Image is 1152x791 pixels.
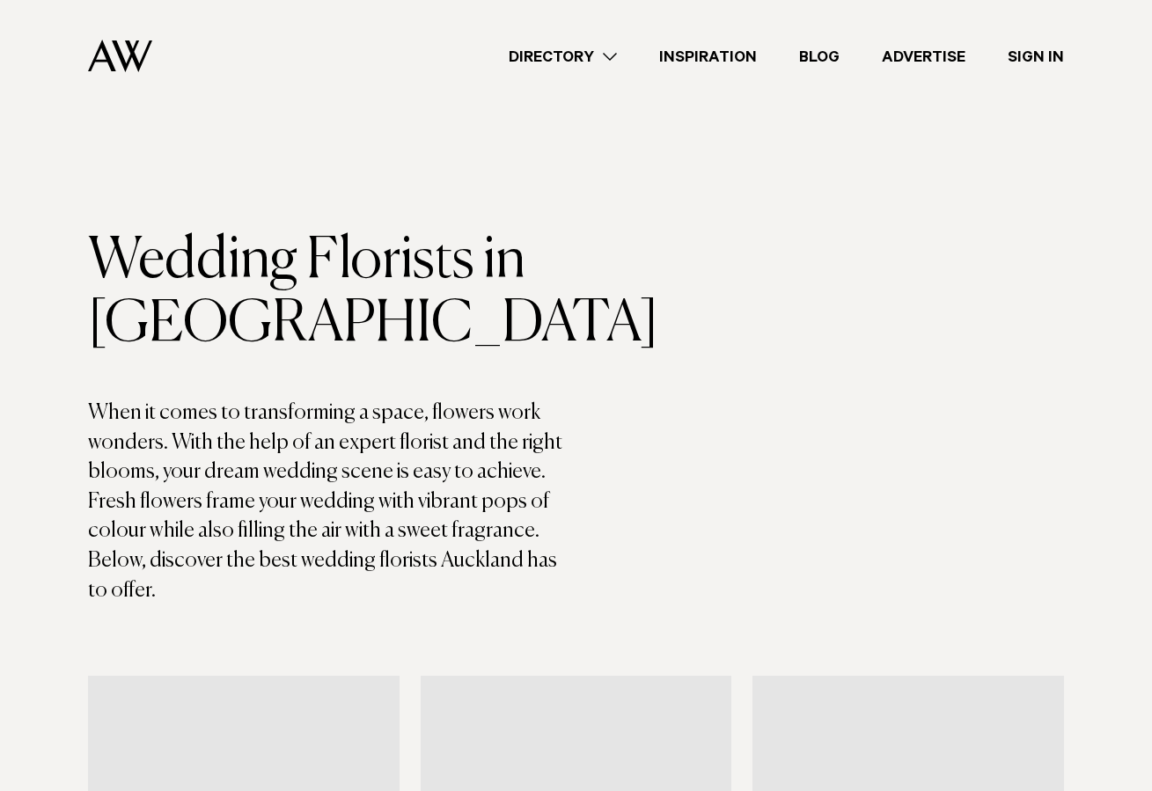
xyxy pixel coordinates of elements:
[778,45,861,69] a: Blog
[488,45,638,69] a: Directory
[88,399,576,605] p: When it comes to transforming a space, flowers work wonders. With the help of an expert florist a...
[88,40,152,72] img: Auckland Weddings Logo
[88,230,576,356] h1: Wedding Florists in [GEOGRAPHIC_DATA]
[861,45,987,69] a: Advertise
[638,45,778,69] a: Inspiration
[987,45,1085,69] a: Sign In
